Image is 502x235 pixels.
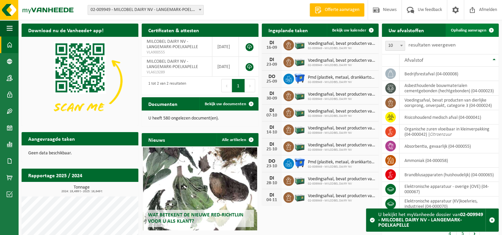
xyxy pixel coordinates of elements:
span: Offerte aanvragen [323,7,361,13]
div: DO [265,159,278,164]
img: Download de VHEPlus App [22,37,138,124]
div: DI [265,176,278,181]
span: 10 [386,41,405,50]
span: Afvalstof [404,58,423,63]
div: 23-10 [265,164,278,169]
div: DO [265,74,278,79]
p: U heeft 580 ongelezen document(en). [148,116,252,121]
img: PB-LB-0680-HPE-GN-01 [294,90,305,101]
div: DI [265,40,278,45]
div: 23-09 [265,62,278,67]
div: DI [265,142,278,147]
td: brandblusapparaten (huishoudelijk) (04-000065) [399,168,499,182]
img: PB-LB-0680-HPE-GN-01 [294,140,305,152]
span: VLA900555 [147,50,207,55]
span: 02-009949 - MILCOBEL DAIRY NV [308,80,375,84]
a: Ophaling aanvragen [446,24,498,37]
a: Bekijk uw kalender [327,24,378,37]
span: 02-009949 - MILCOBEL DAIRY NV [308,97,375,101]
div: 16-09 [265,45,278,50]
span: 02-009949 - MILCOBEL DAIRY NV [308,63,375,67]
span: 02-009949 - MILCOBEL DAIRY NV [308,46,375,50]
img: WB-1100-HPE-BE-01 [294,157,305,169]
div: DI [265,57,278,62]
span: Voedingsafval, bevat producten van dierlijke oorsprong, onverpakt, categorie 3 [308,143,375,148]
button: Previous [221,79,232,92]
h3: Tonnage [25,185,138,193]
td: elektronische apparatuur - overige (OVE) (04-000067) [399,182,499,196]
i: Citroenzuur [430,132,452,137]
div: DI [265,125,278,130]
div: DI [265,193,278,198]
span: MILCOBEL DAIRY NV - LANGEMARK-POELKAPELLE [147,59,198,69]
div: DI [265,91,278,96]
div: 1 tot 2 van 2 resultaten [145,78,186,93]
div: 30-09 [265,96,278,101]
span: 02-009949 - MILCOBEL DAIRY NV [308,165,375,169]
button: 1 [232,79,245,92]
h2: Uw afvalstoffen [382,24,431,37]
div: U bekijkt het myVanheede dossier van [378,209,485,231]
img: PB-LB-0680-HPE-GN-01 [294,56,305,67]
h2: Rapportage 2025 / 2024 [22,169,89,182]
a: Bekijk uw documenten [199,97,258,111]
span: 02-009949 - MILCOBEL DAIRY NV [308,131,375,135]
div: 07-10 [265,113,278,118]
span: Bekijk uw documenten [205,102,246,106]
h2: Certificaten & attesten [142,24,206,37]
h2: Nieuws [142,133,172,146]
strong: 02-009949 - MILCOBEL DAIRY NV - LANGEMARK-POELKAPELLE [378,212,483,228]
span: Wat betekent de nieuwe RED-richtlijn voor u als klant? [148,212,244,224]
img: PB-LB-0680-HPE-GN-01 [294,123,305,135]
img: PB-LB-0680-HPE-GN-01 [294,39,305,50]
h2: Ingeplande taken [262,24,315,37]
span: Voedingsafval, bevat producten van dierlijke oorsprong, onverpakt, categorie 3 [308,177,375,182]
span: VLA613289 [147,70,207,75]
span: Ophaling aanvragen [451,28,486,33]
span: Bekijk uw kalender [332,28,366,33]
td: elektronische apparatuur (KV)koelvries, industrieel (04-000070) [399,196,499,211]
img: PB-LB-0680-HPE-GN-01 [294,107,305,118]
span: 02-009949 - MILCOBEL DAIRY NV [308,148,375,152]
td: [DATE] [212,37,239,57]
td: [DATE] [212,57,239,77]
td: bedrijfsrestafval (04-000008) [399,67,499,81]
td: absorbentia, gevaarlijk (04-000055) [399,139,499,153]
span: Voedingsafval, bevat producten van dierlijke oorsprong, onverpakt, categorie 3 [308,58,375,63]
td: organische zuren vloeibaar in kleinverpakking (04-000042) | [399,124,499,139]
td: risicohoudend medisch afval (04-000041) [399,110,499,124]
span: Voedingsafval, bevat producten van dierlijke oorsprong, onverpakt, categorie 3 [308,109,375,114]
h2: Documenten [142,97,184,110]
span: Pmd (plastiek, metaal, drankkartons) (bedrijven) [308,160,375,165]
h2: Aangevraagde taken [22,132,82,145]
a: Bekijk rapportage [89,182,138,195]
span: 02-009949 - MILCOBEL DAIRY NV [308,199,375,203]
td: ammoniak (04-000058) [399,153,499,168]
span: 2024: 19,499 t - 2025: 16,649 t [25,190,138,193]
p: Geen data beschikbaar. [28,151,132,156]
span: 02-009949 - MILCOBEL DAIRY NV [308,182,375,186]
span: Voedingsafval, bevat producten van dierlijke oorsprong, onverpakt, categorie 3 [308,126,375,131]
div: 14-10 [265,130,278,135]
div: 25-09 [265,79,278,84]
td: voedingsafval, bevat producten van dierlijke oorsprong, onverpakt, categorie 3 (04-000024) [399,96,499,110]
a: Alle artikelen [217,133,258,146]
span: MILCOBEL DAIRY NV - LANGEMARK-POELKAPELLE [147,39,198,49]
span: 10 [385,41,405,51]
a: Offerte aanvragen [310,3,364,17]
span: Voedingsafval, bevat producten van dierlijke oorsprong, onverpakt, categorie 3 [308,41,375,46]
span: Voedingsafval, bevat producten van dierlijke oorsprong, onverpakt, categorie 3 [308,194,375,199]
img: PB-LB-0680-HPE-GN-01 [294,191,305,202]
span: 02-009949 - MILCOBEL DAIRY NV - LANGEMARK-POELKAPELLE [88,5,203,15]
label: resultaten weergeven [408,42,456,48]
span: 02-009949 - MILCOBEL DAIRY NV [308,114,375,118]
span: Pmd (plastiek, metaal, drankkartons) (bedrijven) [308,75,375,80]
img: PB-LB-0680-HPE-GN-01 [294,174,305,186]
div: 04-11 [265,198,278,202]
img: WB-1100-HPE-BE-01 [294,73,305,84]
h2: Download nu de Vanheede+ app! [22,24,110,37]
button: Next [245,79,255,92]
td: asbesthoudende bouwmaterialen cementgebonden (hechtgebonden) (04-000023) [399,81,499,96]
span: Voedingsafval, bevat producten van dierlijke oorsprong, onverpakt, categorie 3 [308,92,375,97]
